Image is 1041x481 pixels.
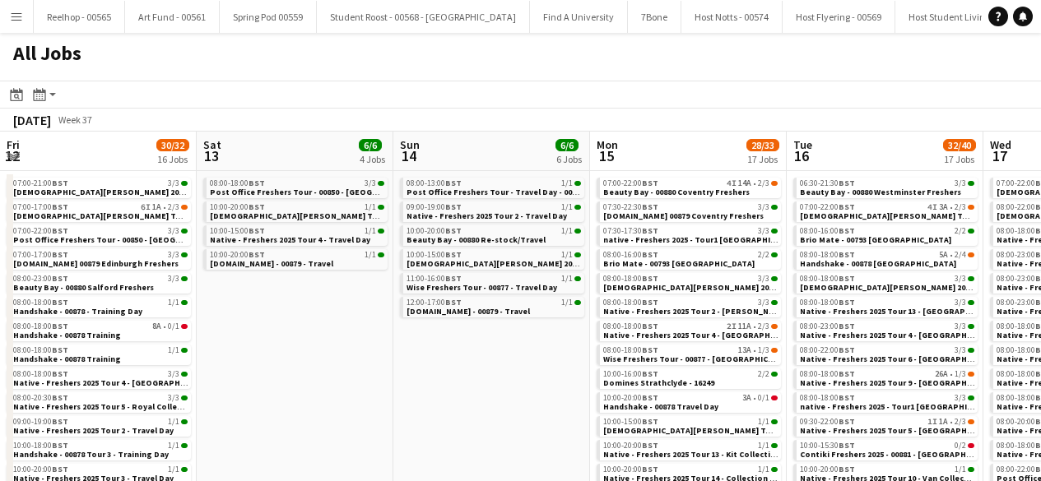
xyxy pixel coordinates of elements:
[13,210,312,221] span: Lady Garden Tour 1 - 00848 - Edinburgh University
[597,297,781,321] div: 08:00-18:00BST3/3Native - Freshers 2025 Tour 2 - [PERSON_NAME][GEOGRAPHIC_DATA]
[445,178,462,188] span: BST
[13,377,215,388] span: Native - Freshers 2025 Tour 4 - University of Salford
[800,249,974,268] a: 08:00-18:00BST5A•2/4Handshake - 00878 [GEOGRAPHIC_DATA]
[13,179,68,187] span: 07:00-21:00
[800,418,974,426] div: •
[800,401,999,412] span: native - Freshers 2025 - Tour1 Strath Uni
[561,298,573,307] span: 1/1
[628,1,681,33] button: 7Bone
[793,273,978,297] div: 08:00-18:00BST3/3[DEMOGRAPHIC_DATA][PERSON_NAME] 2025 Tour 2 - 00848 - [GEOGRAPHIC_DATA]
[642,416,658,427] span: BST
[7,392,191,416] div: 08:00-20:30BST3/3Native - Freshers 2025 Tour 5 - Royal College of Art Freshers
[603,418,658,426] span: 10:00-15:00
[727,179,737,187] span: 4I
[800,392,974,411] a: 08:00-18:00BST3/3native - Freshers 2025 - Tour1 [GEOGRAPHIC_DATA]
[800,201,974,220] a: 07:00-22:00BST4I3A•2/3[DEMOGRAPHIC_DATA][PERSON_NAME] Tour 1 - 00848 - [GEOGRAPHIC_DATA][PERSON_N...
[800,273,974,292] a: 08:00-18:00BST3/3[DEMOGRAPHIC_DATA][PERSON_NAME] 2025 Tour 2 - 00848 - [GEOGRAPHIC_DATA]
[597,345,781,368] div: 08:00-18:00BST13A•1/3Wise Freshers Tour - 00877 - [GEOGRAPHIC_DATA]
[210,234,370,245] span: Native - Freshers 2025 Tour 4 - Travel Day
[800,346,855,354] span: 08:00-22:00
[210,201,384,220] a: 10:00-20:00BST1/1[DEMOGRAPHIC_DATA][PERSON_NAME] Tour 1 - 00848 - Travel Day
[52,345,68,355] span: BST
[168,179,179,187] span: 3/3
[603,201,778,220] a: 07:30-22:30BST3/3[DOMAIN_NAME] 00879 Coventry Freshers
[955,251,966,259] span: 2/4
[603,179,658,187] span: 07:00-22:00
[210,187,429,197] span: Post Office Freshers Tour - 00850 - Manchester Central
[597,201,781,225] div: 07:30-22:30BST3/3[DOMAIN_NAME] 00879 Coventry Freshers
[13,354,121,364] span: Handshake - 00878 Training
[800,345,974,363] a: 08:00-22:00BST3/3Native - Freshers 2025 Tour 6 - [GEOGRAPHIC_DATA]
[407,273,581,292] a: 11:00-16:00BST1/1Wise Freshers Tour - 00877 - Travel Day
[603,306,871,317] span: Native - Freshers 2025 Tour 2 - Queen Margaret University
[168,370,179,378] span: 3/3
[13,178,188,197] a: 07:00-21:00BST3/3[DEMOGRAPHIC_DATA][PERSON_NAME] 2025 Tour 2 - 00848 - [GEOGRAPHIC_DATA]
[210,258,333,269] span: Trip.com - 00879 - Travel
[935,370,948,378] span: 26A
[52,297,68,308] span: BST
[210,178,384,197] a: 08:00-18:00BST3/3Post Office Freshers Tour - 00850 - [GEOGRAPHIC_DATA]
[13,282,154,293] span: Beauty Bay - 00880 Salford Freshers
[210,249,384,268] a: 10:00-20:00BST1/1[DOMAIN_NAME] - 00879 - Travel
[839,392,855,403] span: BST
[800,377,1024,388] span: Native - Freshers 2025 Tour 9 - Middlesex University Day 1
[800,298,855,307] span: 08:00-18:00
[52,201,68,212] span: BST
[642,392,658,403] span: BST
[642,178,658,188] span: BST
[758,298,769,307] span: 3/3
[52,321,68,331] span: BST
[445,201,462,212] span: BST
[168,275,179,283] span: 3/3
[800,251,855,259] span: 08:00-18:00
[603,210,764,221] span: Trip.com 00879 Coventry Freshers
[168,418,179,426] span: 1/1
[13,203,188,211] div: •
[603,416,778,435] a: 10:00-15:00BST1/1[DEMOGRAPHIC_DATA][PERSON_NAME] Tour 1 - 00848 - Travel Day
[955,346,966,354] span: 3/3
[839,368,855,379] span: BST
[603,346,778,354] div: •
[800,322,855,331] span: 08:00-23:00
[220,1,317,33] button: Spring Pod 00559
[365,203,376,211] span: 1/1
[561,179,573,187] span: 1/1
[13,306,142,317] span: Handshake - 00878 - Training Day
[800,370,855,378] span: 08:00-18:00
[210,225,384,244] a: 10:00-15:00BST1/1Native - Freshers 2025 Tour 4 - Travel Day
[407,258,682,269] span: Lady Garden 2025 Tour 2 - 00848 - Travel Day
[800,416,974,435] a: 09:30-22:00BST1I1A•2/3Native - Freshers 2025 Tour 5 - [GEOGRAPHIC_DATA] [GEOGRAPHIC_DATA] [GEOGRA...
[597,178,781,201] div: 07:00-22:00BST4I14A•2/3Beauty Bay - 00880 Coventry Freshers
[7,297,191,321] div: 08:00-18:00BST1/1Handshake - 00878 - Training Day
[168,251,179,259] span: 3/3
[603,275,658,283] span: 08:00-18:00
[642,345,658,355] span: BST
[168,298,179,307] span: 1/1
[939,251,948,259] span: 5A
[400,201,584,225] div: 09:00-19:00BST1/1Native - Freshers 2025 Tour 2 - Travel Day
[955,394,966,402] span: 3/3
[249,225,265,236] span: BST
[758,418,769,426] span: 1/1
[400,225,584,249] div: 10:00-20:00BST1/1Beauty Bay - 00880 Re-stock/Travel
[793,201,978,225] div: 07:00-22:00BST4I3A•2/3[DEMOGRAPHIC_DATA][PERSON_NAME] Tour 1 - 00848 - [GEOGRAPHIC_DATA][PERSON_N...
[603,234,802,245] span: native - Freshers 2025 - Tour1 Stirling Uni
[603,354,795,364] span: Wise Freshers Tour - 00877 - Coventry University
[561,275,573,283] span: 1/1
[642,368,658,379] span: BST
[407,249,581,268] a: 10:00-15:00BST1/1[DEMOGRAPHIC_DATA][PERSON_NAME] 2025 Tour 2 - 00848 - Travel Day
[13,394,68,402] span: 08:00-20:30
[642,297,658,308] span: BST
[783,1,895,33] button: Host Flyering - 00569
[758,203,769,211] span: 3/3
[800,178,974,197] a: 06:30-21:30BST3/3Beauty Bay - 00880 Westminster Freshers
[793,249,978,273] div: 08:00-18:00BST5A•2/4Handshake - 00878 [GEOGRAPHIC_DATA]
[603,370,658,378] span: 10:00-16:00
[603,330,827,340] span: Native - Freshers 2025 Tour 4 - Coventry University Day 1
[13,401,249,412] span: Native - Freshers 2025 Tour 5 - Royal College of Art Freshers
[407,234,546,245] span: Beauty Bay - 00880 Re-stock/Travel
[758,394,769,402] span: 0/1
[603,322,778,331] div: •
[249,178,265,188] span: BST
[13,368,188,387] a: 08:00-18:00BST3/3Native - Freshers 2025 Tour 4 - [GEOGRAPHIC_DATA]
